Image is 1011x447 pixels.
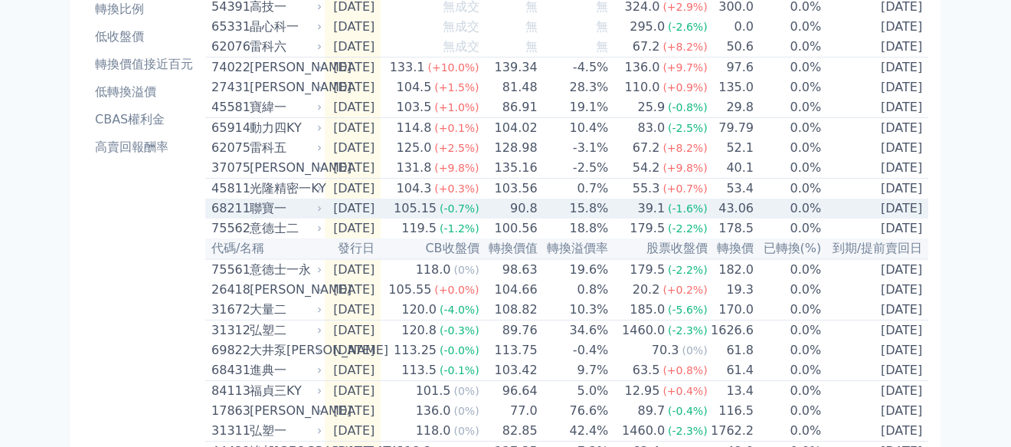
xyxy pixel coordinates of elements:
td: 0.0% [754,360,822,381]
span: (-0.1%) [440,364,479,376]
td: 182.0 [708,259,754,280]
th: 股票收盤價 [609,238,708,259]
div: 120.0 [398,301,440,319]
div: [PERSON_NAME] [250,78,319,97]
td: 135.0 [708,77,754,97]
td: 0.7% [538,179,610,199]
td: [DATE] [325,259,381,280]
div: 104.5 [393,78,434,97]
a: 轉換價值接近百元 [89,52,199,77]
td: [DATE] [822,340,928,360]
div: [PERSON_NAME] [250,159,319,177]
div: 131.8 [393,159,434,177]
td: 178.5 [708,219,754,238]
span: (-2.2%) [668,222,708,235]
td: 139.34 [480,58,538,78]
td: [DATE] [325,17,381,37]
td: 0.0% [754,199,822,219]
td: 0.8% [538,280,610,300]
li: 轉換價值接近百元 [89,55,199,74]
td: 61.8 [708,340,754,360]
div: 17863 [211,402,246,420]
td: 1626.6 [708,320,754,341]
span: (-0.3%) [440,324,479,337]
li: 低轉換溢價 [89,83,199,101]
td: [DATE] [822,37,928,58]
td: [DATE] [325,381,381,402]
td: 113.75 [480,340,538,360]
div: 295.0 [627,18,668,36]
div: 62075 [211,139,246,157]
td: 104.66 [480,280,538,300]
td: 100.56 [480,219,538,238]
th: 已轉換(%) [754,238,822,259]
div: 大井泵[PERSON_NAME] [250,341,319,360]
td: [DATE] [325,219,381,238]
div: 105.55 [385,281,434,299]
th: 發行日 [325,238,381,259]
div: 69822 [211,341,246,360]
span: 無成交 [443,19,479,34]
div: 25.9 [634,98,668,117]
td: 0.0% [754,280,822,300]
div: 133.1 [387,58,428,77]
div: 45811 [211,179,246,198]
span: (+0.2%) [663,284,707,296]
span: 無 [525,39,538,54]
li: CBAS權利金 [89,110,199,129]
td: 97.6 [708,58,754,78]
span: (0%) [453,405,479,417]
td: [DATE] [822,138,928,158]
td: 0.0% [754,37,822,58]
div: 136.0 [621,58,663,77]
td: [DATE] [822,77,928,97]
td: [DATE] [325,58,381,78]
td: 79.79 [708,118,754,139]
div: 雷科六 [250,38,319,56]
td: [DATE] [325,179,381,199]
span: (+1.5%) [434,81,479,94]
td: 0.0% [754,340,822,360]
span: (+0.8%) [663,364,707,376]
span: (-2.3%) [668,425,708,437]
div: 136.0 [413,402,454,420]
a: 高賣回報酬率 [89,135,199,159]
span: 無 [596,39,608,54]
div: 1460.0 [619,321,668,340]
span: (-0.4%) [668,405,708,417]
div: 意德士一永 [250,261,319,279]
span: (+0.3%) [434,182,479,195]
td: 128.98 [480,138,538,158]
td: [DATE] [325,77,381,97]
div: [PERSON_NAME] [250,281,319,299]
td: 0.0% [754,300,822,320]
td: 76.6% [538,401,610,421]
th: CB收盤價 [381,238,479,259]
td: 0.0% [754,17,822,37]
span: (0%) [453,425,479,437]
div: 20.2 [630,281,663,299]
div: 65331 [211,18,246,36]
td: 19.3 [708,280,754,300]
td: 1762.2 [708,421,754,442]
div: 31311 [211,422,246,440]
span: (+2.9%) [663,1,707,13]
a: CBAS權利金 [89,107,199,132]
div: 75562 [211,219,246,238]
div: 聯寶一 [250,199,319,218]
td: -4.5% [538,58,610,78]
td: 29.8 [708,97,754,118]
a: 低收盤價 [89,25,199,49]
div: 68431 [211,361,246,380]
span: (-0.7%) [440,202,479,215]
td: 53.4 [708,179,754,199]
div: 67.2 [630,38,663,56]
div: 大量二 [250,301,319,319]
span: (+8.2%) [663,142,707,154]
div: 63.5 [630,361,663,380]
td: [DATE] [822,58,928,78]
span: (0%) [453,264,479,276]
div: 83.0 [634,119,668,137]
div: 179.5 [627,219,668,238]
td: [DATE] [325,158,381,179]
